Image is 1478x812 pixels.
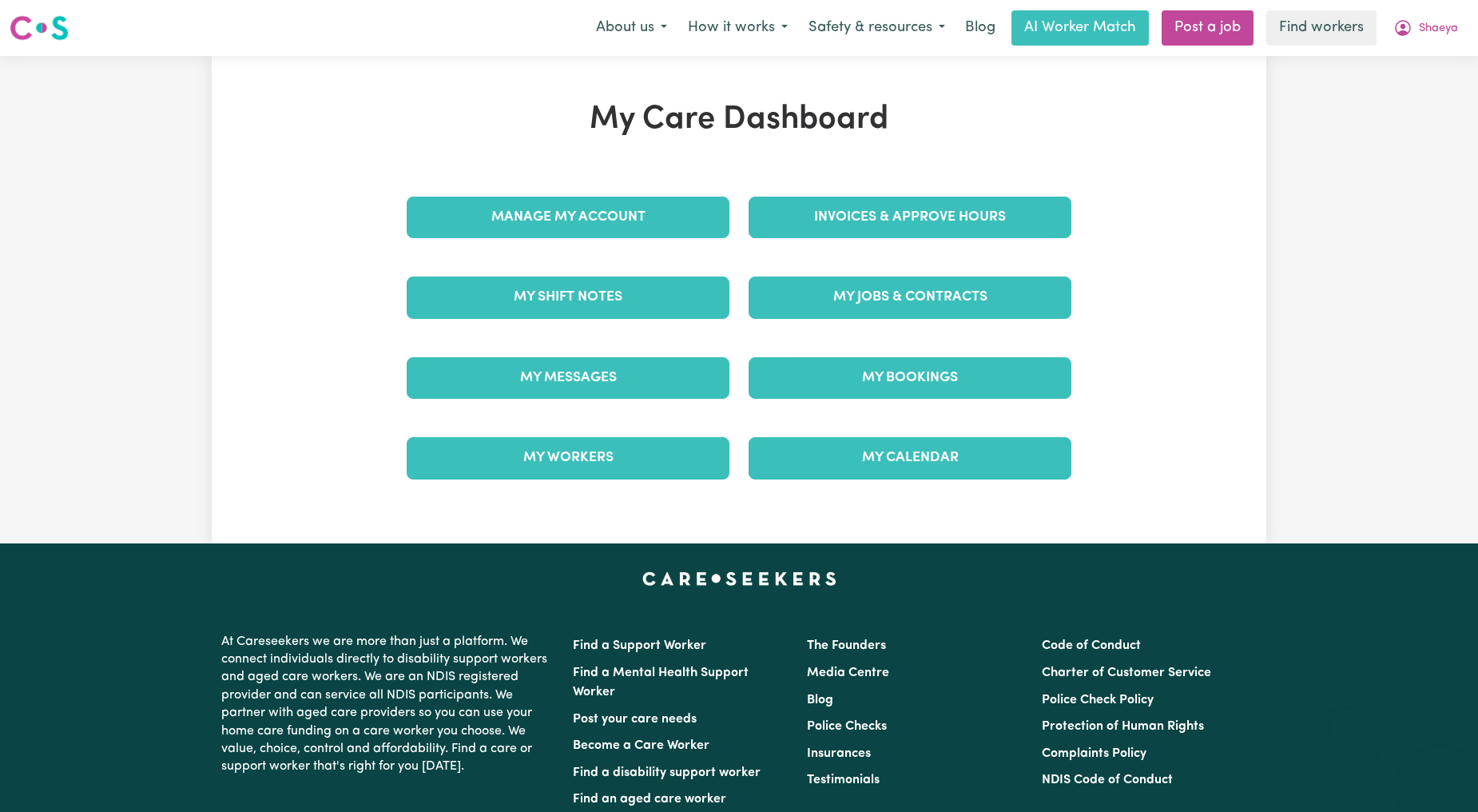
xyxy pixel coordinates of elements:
iframe: Close message [1331,710,1363,742]
a: Testimonials [807,774,880,786]
a: Police Check Policy [1042,694,1154,707]
a: Blog [807,694,833,707]
a: Protection of Human Rights [1042,720,1204,733]
a: My Shift Notes [407,277,729,318]
a: Complaints Policy [1042,747,1146,760]
img: Careseekers logo [10,14,69,42]
a: Post a job [1162,10,1254,46]
a: Careseekers logo [10,10,69,46]
a: Find a disability support worker [573,766,761,779]
a: Careseekers home page [642,572,836,585]
a: Manage My Account [407,197,729,238]
a: AI Worker Match [1011,10,1149,46]
a: Find a Mental Health Support Worker [573,667,749,699]
button: Safety & resources [798,11,956,45]
h1: My Care Dashboard [397,101,1081,139]
a: Post your care needs [573,713,697,726]
a: The Founders [807,639,886,652]
p: At Careseekers we are more than just a platform. We connect individuals directly to disability su... [221,627,554,782]
button: About us [586,11,677,45]
a: Find workers [1266,10,1377,46]
a: Police Checks [807,720,887,733]
button: How it works [677,11,798,45]
a: Find an aged care worker [573,793,726,806]
a: My Bookings [749,357,1071,399]
a: NDIS Code of Conduct [1042,774,1173,786]
a: Code of Conduct [1042,639,1141,652]
a: Find a Support Worker [573,639,706,652]
a: My Jobs & Contracts [749,277,1071,318]
a: Insurances [807,747,871,760]
a: Invoices & Approve Hours [749,197,1071,238]
a: Charter of Customer Service [1042,667,1211,679]
a: Blog [956,10,1005,46]
iframe: Button to launch messaging window [1414,748,1465,799]
a: Become a Care Worker [573,739,709,752]
a: Media Centre [807,667,889,679]
button: My Account [1383,11,1468,45]
span: Shaeya [1419,20,1458,38]
a: My Workers [407,437,729,479]
a: My Messages [407,357,729,399]
a: My Calendar [749,437,1071,479]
